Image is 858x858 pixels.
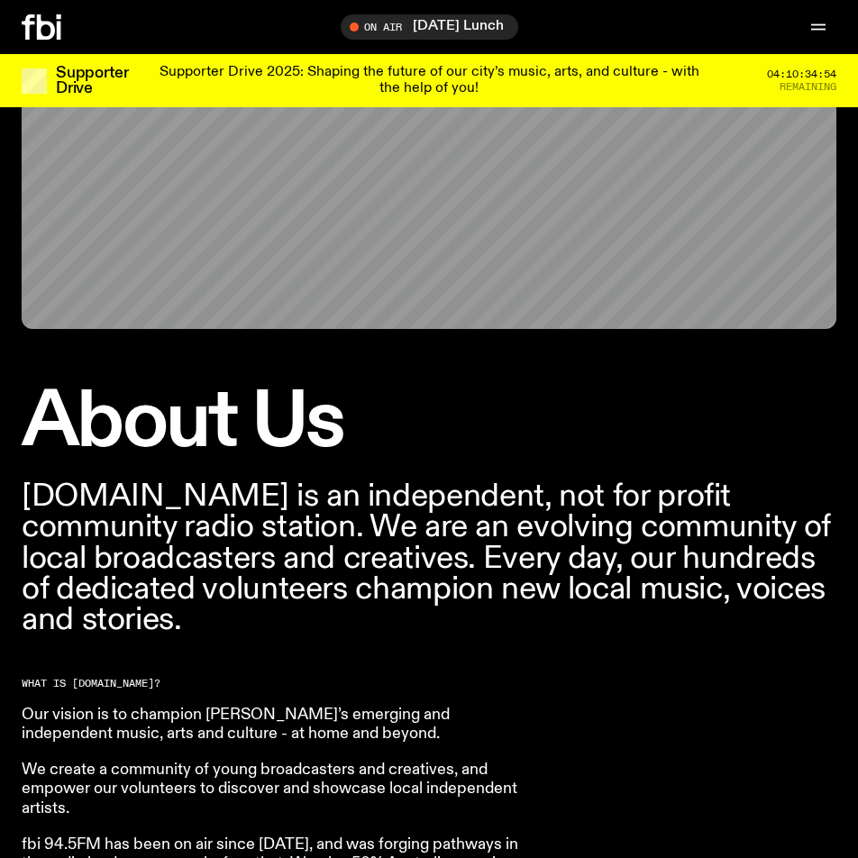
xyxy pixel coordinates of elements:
[22,481,836,635] p: [DOMAIN_NAME] is an independent, not for profit community radio station. We are an evolving commu...
[341,14,518,40] button: On Air[DATE] Lunch
[22,679,541,689] h2: What is [DOMAIN_NAME]?
[151,65,707,96] p: Supporter Drive 2025: Shaping the future of our city’s music, arts, and culture - with the help o...
[767,69,836,79] span: 04:10:34:54
[780,82,836,92] span: Remaining
[22,761,541,819] p: We create a community of young broadcasters and creatives, and empower our volunteers to discover...
[22,387,836,460] h1: About Us
[22,706,541,744] p: Our vision is to champion [PERSON_NAME]’s emerging and independent music, arts and culture - at h...
[56,66,128,96] h3: Supporter Drive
